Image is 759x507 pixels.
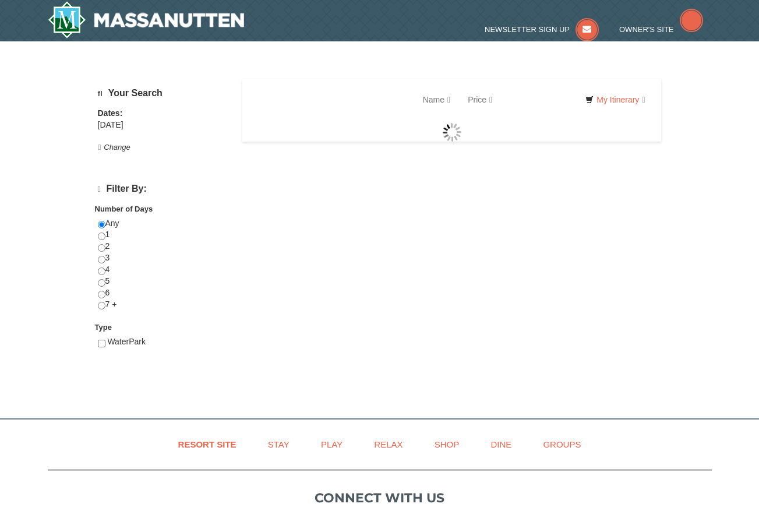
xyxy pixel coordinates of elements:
strong: Type [95,323,112,332]
h5: Your Search [98,88,228,99]
img: wait gif [443,123,461,142]
span: Owner's Site [619,25,674,34]
a: Groups [528,431,595,457]
strong: Dates: [98,108,123,118]
a: Relax [359,431,417,457]
strong: Number of Days [95,205,153,213]
a: Price [459,88,501,111]
a: Resort Site [164,431,251,457]
a: Massanutten Resort [48,1,245,38]
a: Play [306,431,357,457]
div: Any 1 2 3 4 5 6 7 + [98,218,228,322]
img: Massanutten Resort Logo [48,1,245,38]
span: Newsletter Sign Up [485,25,570,34]
h4: Filter By: [98,184,228,195]
span: WaterPark [107,337,146,346]
button: Change [98,141,131,154]
a: Newsletter Sign Up [485,25,599,34]
a: Name [414,88,459,111]
a: Stay [253,431,304,457]
a: Owner's Site [619,25,703,34]
div: [DATE] [98,119,228,131]
a: Dine [476,431,526,457]
a: Shop [420,431,474,457]
a: My Itinerary [578,91,652,108]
